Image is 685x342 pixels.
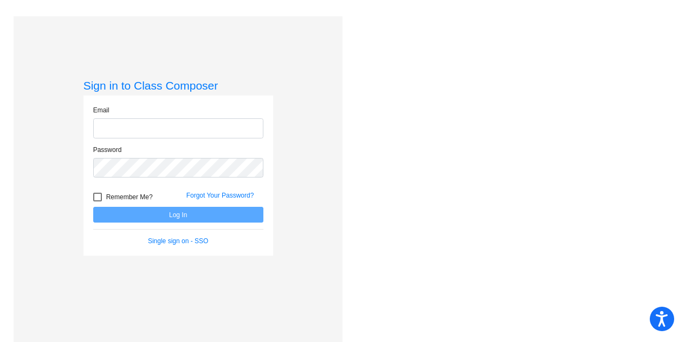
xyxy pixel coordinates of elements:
[93,105,109,115] label: Email
[93,207,263,223] button: Log In
[83,79,273,92] h3: Sign in to Class Composer
[106,191,153,204] span: Remember Me?
[93,145,122,155] label: Password
[148,237,208,245] a: Single sign on - SSO
[186,192,254,199] a: Forgot Your Password?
